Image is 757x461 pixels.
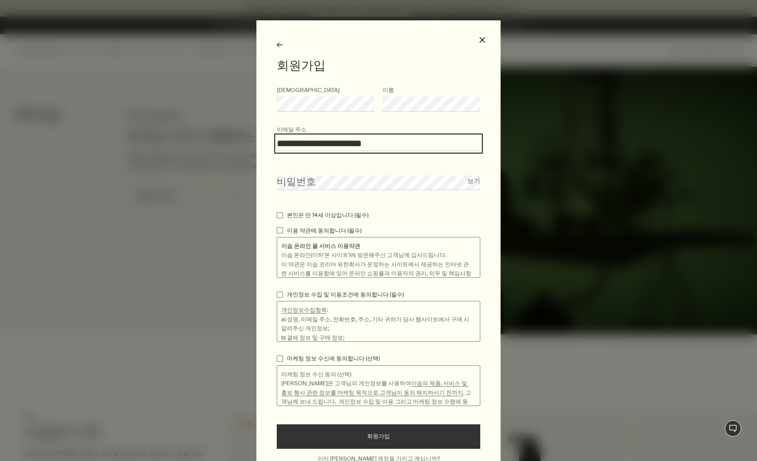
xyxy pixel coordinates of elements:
button: 회원가입 [277,424,480,449]
p: 마케팅 정보 수신에 동의합니다 (선택) [287,354,380,363]
p: : [281,305,472,314]
h1: 회원가입 [277,57,480,74]
strong: 이솝 온라인 몰 서비스 이용약관 [281,242,360,250]
p: b) 결제 정보 및 구매 정보; [281,333,472,342]
p: 마케팅 정보 수신 동의 (선택) [281,370,472,379]
span: 이솝의 제품, 서비스 및 홍보 행사 관련 정보를 마케팅 목적으로 [281,380,468,396]
button: 보기 [467,176,480,187]
p: 이용 약관에 동의합니다 (필수) [287,226,361,235]
span: 개인정보수집항목 [281,306,327,314]
button: 닫기 [479,36,486,44]
p: 이 약관은 이솝 코리아 유한회사가 운영하는 사이트에서 제공하는 인터넷 관련 서비스를 이용함에 있어 온라인 쇼핑몰과 이용자의 권리, 의무 및 책임사항을 규정함을 목적으로 합니다. [281,260,472,287]
p: 본인은 만 14세 이상입니다 (필수) [287,211,368,220]
p: [PERSON_NAME]은 고객님의 개인정보를 사용하여 , , 고객님께 보내 드립니다. 개인정보 수집 및 이용 그리고 마케팅 정보 수령에 동의하지 않으셔도 됩니다. 그러한 경... [281,379,472,424]
span: 고객님이 동의 해지하시기 전까지 [380,389,463,396]
p: 이솝 온라인(이하'본 사이트')에 방문해주신 고객님께 감사드립니다. [281,250,472,259]
p: a) 성명, 이메일 주소, 전화번호, 주소, 기타 귀하가 당사 웹사이트에서 구매 시 알려주신 개인정보; [281,315,472,333]
p: 개인정보 수집 및 이용조건에 동의합니다 (필수) [287,290,404,299]
button: 뒤 [271,36,288,53]
button: 1:1 채팅 상담 [725,420,741,437]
